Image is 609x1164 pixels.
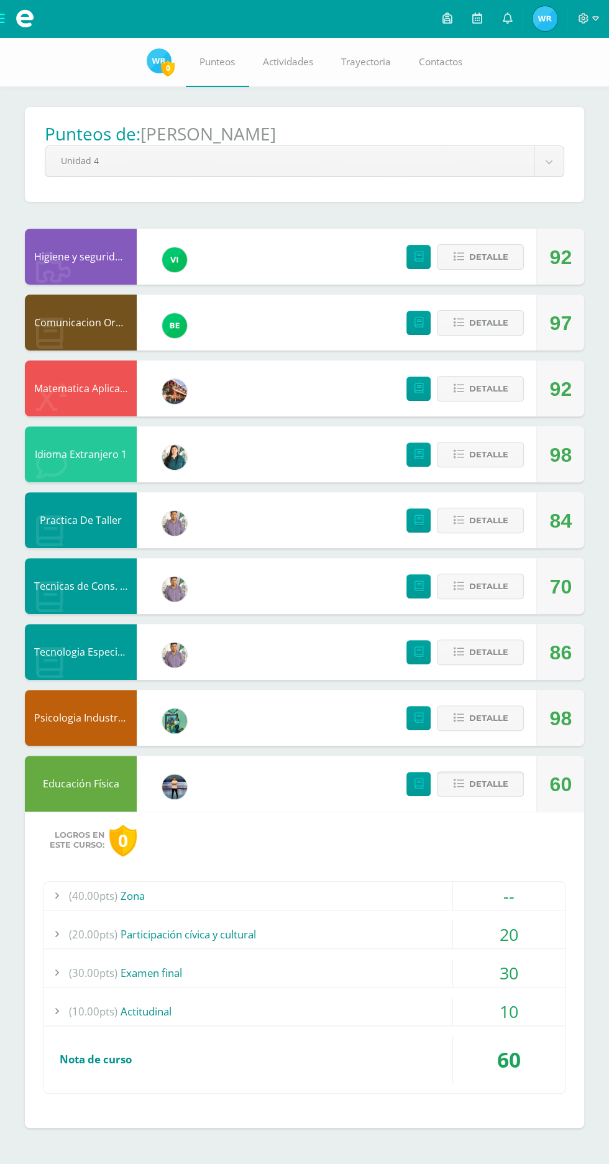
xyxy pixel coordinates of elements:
[44,882,565,910] div: Zona
[263,55,313,68] span: Actividades
[419,55,462,68] span: Contactos
[469,443,508,466] span: Detalle
[162,774,187,799] img: bde165c00b944de6c05dcae7d51e2fcc.png
[437,639,524,665] button: Detalle
[549,493,572,549] div: 84
[162,708,187,733] img: b3df963adb6106740b98dae55d89aff1.png
[162,511,187,536] img: b08e72ae1415402f2c8bd1f3d2cdaa84.png
[437,574,524,599] button: Detalle
[437,376,524,401] button: Detalle
[437,244,524,270] button: Detalle
[469,311,508,334] span: Detalle
[44,920,565,948] div: Participación cívica y cultural
[437,310,524,336] button: Detalle
[162,445,187,470] img: f58bb6038ea3a85f08ed05377cd67300.png
[45,122,140,145] h1: Punteos de:
[25,492,137,548] div: Practica De Taller
[453,1036,565,1083] div: 60
[469,772,508,795] span: Detalle
[162,313,187,338] img: b85866ae7f275142dc9a325ef37a630d.png
[453,882,565,910] div: --
[453,920,565,948] div: 20
[109,825,137,856] div: 0
[469,245,508,268] span: Detalle
[60,1052,132,1066] span: Nota de curso
[437,705,524,731] button: Detalle
[25,690,137,746] div: Psicologia Industrial
[50,830,104,850] span: Logros en este curso:
[25,558,137,614] div: Tecnicas de Cons. Higiene y seg.
[25,426,137,482] div: Idioma Extranjero 1
[162,643,187,667] img: b08e72ae1415402f2c8bd1f3d2cdaa84.png
[549,756,572,812] div: 60
[162,247,187,272] img: a241c2b06c5b4daf9dd7cbc5f490cd0f.png
[249,37,327,87] a: Actividades
[469,641,508,664] span: Detalle
[25,624,137,680] div: Tecnologia Especifica
[453,959,565,987] div: 30
[162,577,187,602] img: b08e72ae1415402f2c8bd1f3d2cdaa84.png
[469,509,508,532] span: Detalle
[549,559,572,615] div: 70
[533,6,557,31] img: fcfaa8a659a726b53afcd2a7f7de06ee.png
[549,690,572,746] div: 98
[437,442,524,467] button: Detalle
[140,122,276,145] h1: [PERSON_NAME]
[549,361,572,417] div: 92
[69,959,117,987] span: (30.00pts)
[341,55,391,68] span: Trayectoria
[437,771,524,797] button: Detalle
[44,959,565,987] div: Examen final
[437,508,524,533] button: Detalle
[327,37,405,87] a: Trayectoria
[549,229,572,285] div: 92
[45,146,564,176] a: Unidad 4
[69,920,117,948] span: (20.00pts)
[161,60,175,76] span: 0
[25,756,137,812] div: Educación Física
[162,379,187,404] img: 0a4f8d2552c82aaa76f7aefb013bc2ce.png
[44,997,565,1025] div: Actitudinal
[549,295,572,351] div: 97
[453,997,565,1025] div: 10
[61,146,518,175] span: Unidad 4
[549,427,572,483] div: 98
[147,48,172,73] img: fcfaa8a659a726b53afcd2a7f7de06ee.png
[186,37,249,87] a: Punteos
[469,575,508,598] span: Detalle
[199,55,235,68] span: Punteos
[469,377,508,400] span: Detalle
[69,882,117,910] span: (40.00pts)
[405,37,477,87] a: Contactos
[25,360,137,416] div: Matematica Aplicada
[469,707,508,730] span: Detalle
[69,997,117,1025] span: (10.00pts)
[25,229,137,285] div: Higiene y seguridad en el trabajo
[25,295,137,351] div: Comunicacion Oral y Escrita
[549,625,572,681] div: 86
